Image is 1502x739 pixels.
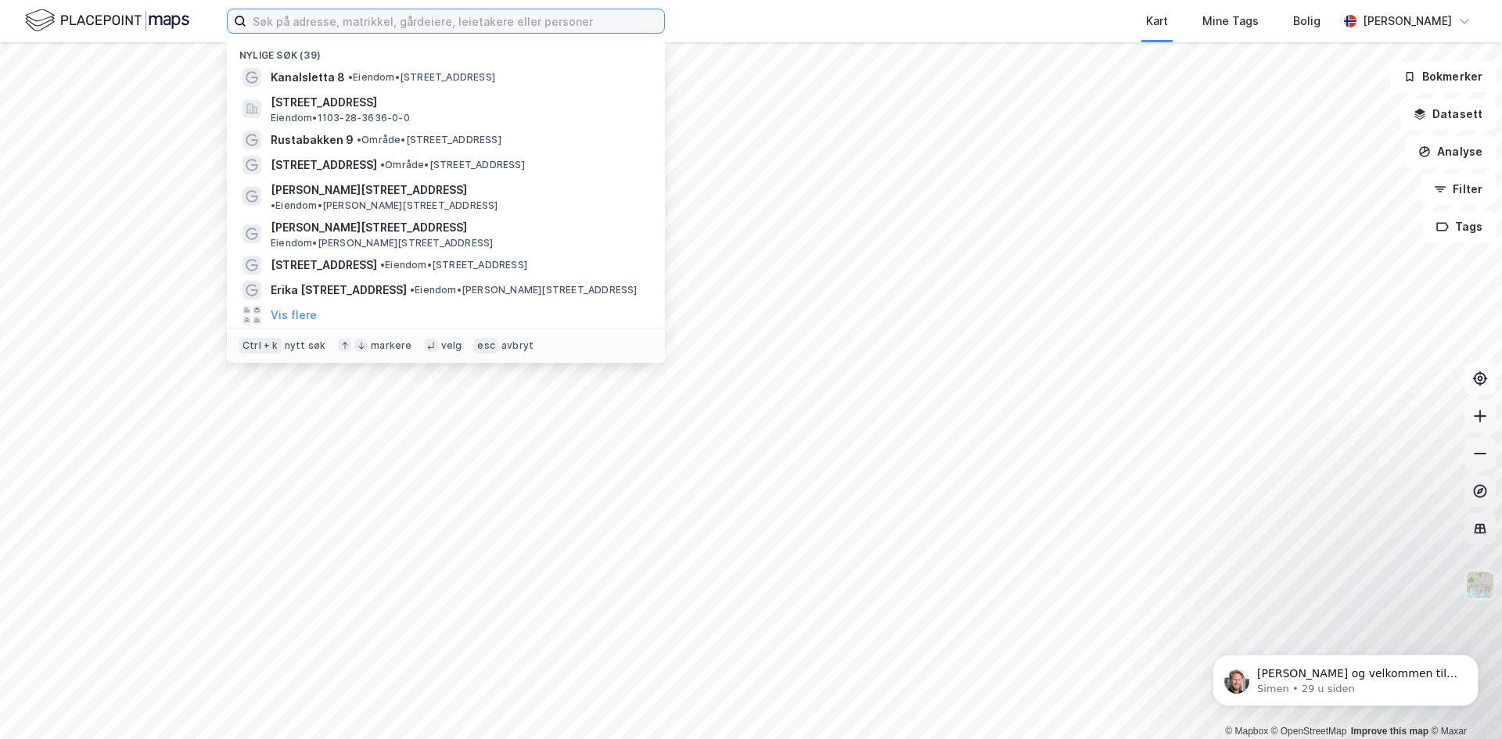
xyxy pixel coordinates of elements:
span: [PERSON_NAME] og velkommen til Newsec Maps, [PERSON_NAME] det er du lurer på så er det bare å ta ... [68,45,268,120]
span: Rustabakken 9 [271,131,354,149]
div: [PERSON_NAME] [1363,12,1452,30]
span: • [271,199,275,211]
span: • [348,71,353,83]
a: Mapbox [1225,726,1268,737]
div: velg [441,339,462,352]
span: • [380,259,385,271]
button: Tags [1423,211,1496,242]
a: OpenStreetMap [1271,726,1347,737]
div: markere [371,339,411,352]
div: Bolig [1293,12,1321,30]
div: nytt søk [285,339,326,352]
span: • [410,284,415,296]
span: Eiendom • [PERSON_NAME][STREET_ADDRESS] [271,237,493,249]
div: Kart [1146,12,1168,30]
span: Område • [STREET_ADDRESS] [380,159,525,171]
p: Message from Simen, sent 29 u siden [68,60,270,74]
div: Nylige søk (39) [227,37,665,65]
button: Vis flere [271,306,317,325]
span: Eiendom • [STREET_ADDRESS] [380,259,527,271]
div: avbryt [501,339,534,352]
input: Søk på adresse, matrikkel, gårdeiere, leietakere eller personer [246,9,664,33]
span: [PERSON_NAME][STREET_ADDRESS] [271,218,646,237]
span: Eiendom • [PERSON_NAME][STREET_ADDRESS] [271,199,498,212]
img: Z [1465,570,1495,600]
span: [PERSON_NAME][STREET_ADDRESS] [271,181,467,199]
span: Kanalsletta 8 [271,68,345,87]
button: Analyse [1405,136,1496,167]
a: Improve this map [1351,726,1428,737]
span: Eiendom • [STREET_ADDRESS] [348,71,495,84]
span: Eiendom • [PERSON_NAME][STREET_ADDRESS] [410,284,638,296]
div: Ctrl + k [239,338,282,353]
button: Datasett [1400,99,1496,130]
img: logo.f888ab2527a4732fd821a326f86c7f29.svg [25,7,189,34]
span: • [357,134,361,145]
span: Område • [STREET_ADDRESS] [357,134,501,146]
button: Filter [1421,174,1496,205]
span: [STREET_ADDRESS] [271,156,377,174]
span: [STREET_ADDRESS] [271,93,646,112]
div: esc [474,338,498,353]
span: Erika [STREET_ADDRESS] [271,281,407,300]
div: Mine Tags [1202,12,1259,30]
span: Eiendom • 1103-28-3636-0-0 [271,112,410,124]
button: Bokmerker [1390,61,1496,92]
span: • [380,159,385,170]
span: [STREET_ADDRESS] [271,256,377,274]
iframe: Intercom notifications melding [1189,622,1502,731]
